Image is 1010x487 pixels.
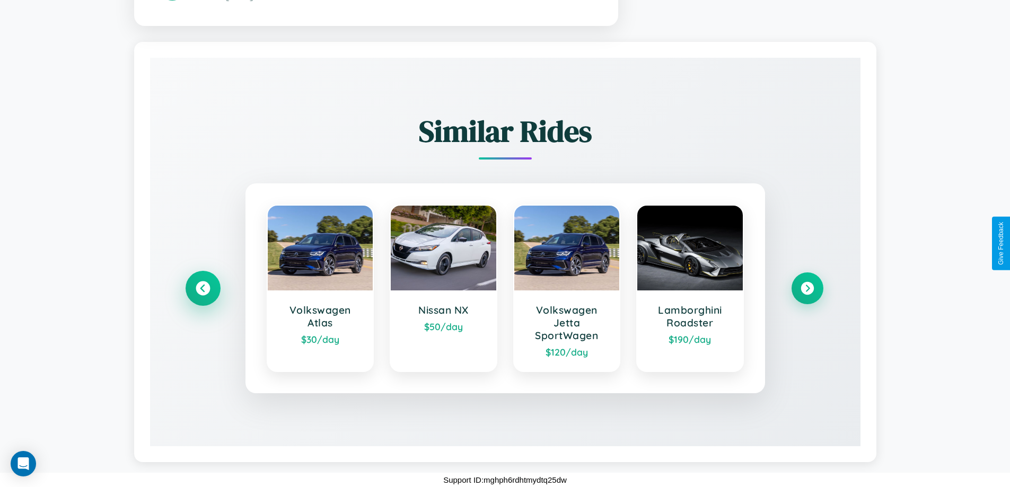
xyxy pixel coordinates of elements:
[648,304,732,329] h3: Lamborghini Roadster
[187,111,823,152] h2: Similar Rides
[401,321,486,332] div: $ 50 /day
[11,451,36,476] div: Open Intercom Messenger
[997,222,1005,265] div: Give Feedback
[278,304,363,329] h3: Volkswagen Atlas
[636,205,744,372] a: Lamborghini Roadster$190/day
[267,205,374,372] a: Volkswagen Atlas$30/day
[401,304,486,316] h3: Nissan NX
[278,333,363,345] div: $ 30 /day
[443,473,567,487] p: Support ID: mghph6rdhtmydtq25dw
[648,333,732,345] div: $ 190 /day
[525,304,609,342] h3: Volkswagen Jetta SportWagen
[513,205,621,372] a: Volkswagen Jetta SportWagen$120/day
[390,205,497,372] a: Nissan NX$50/day
[525,346,609,358] div: $ 120 /day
